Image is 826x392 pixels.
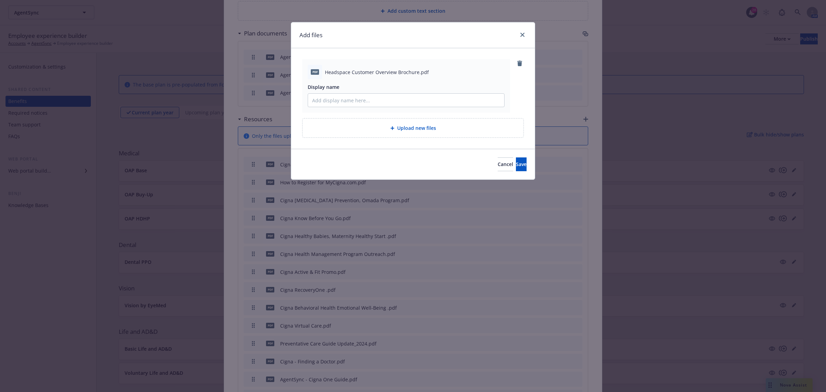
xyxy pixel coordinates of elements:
a: close [518,31,527,39]
span: Cancel [498,161,513,167]
div: Upload new files [302,118,524,138]
button: Save [516,157,527,171]
span: Headspace Customer Overview Brochure.pdf [325,69,429,76]
span: Upload new files [397,124,436,132]
span: Display name [308,84,339,90]
button: Cancel [498,157,513,171]
span: Save [516,161,527,167]
a: remove [516,59,524,68]
span: pdf [311,69,319,74]
h1: Add files [299,31,322,40]
input: Add display name here... [308,94,504,107]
